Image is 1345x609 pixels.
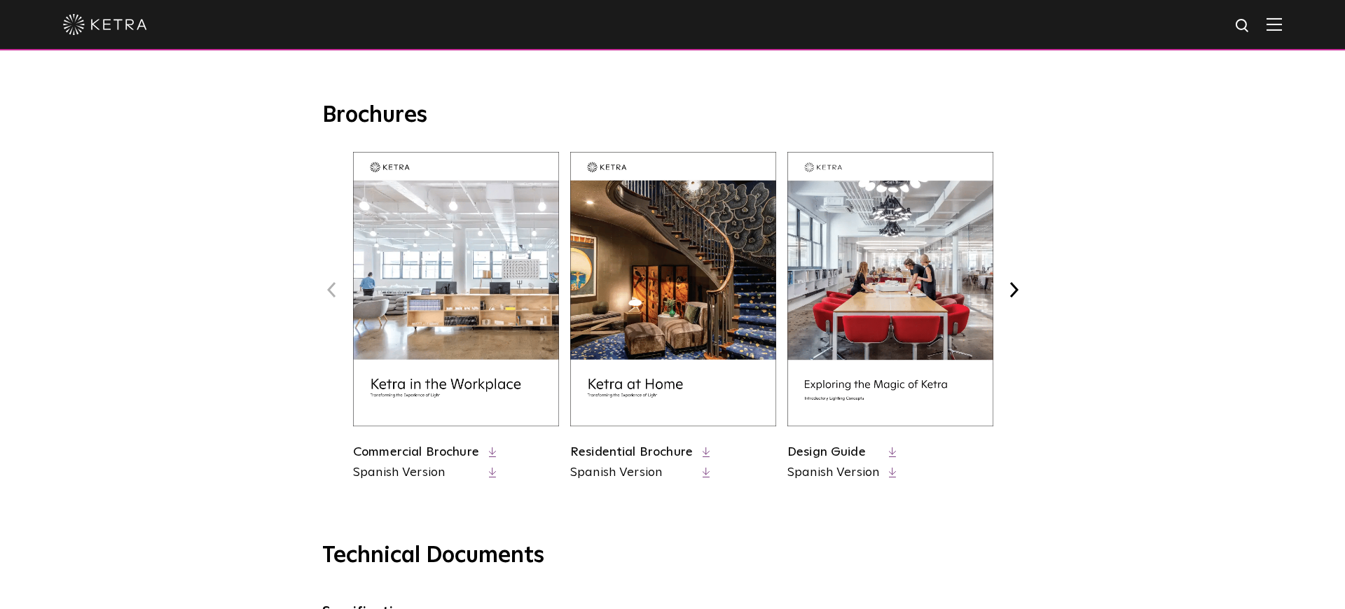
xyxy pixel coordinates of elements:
a: Design Guide [787,446,866,458]
button: Next [1005,281,1023,299]
a: Spanish Version [353,464,479,482]
img: design_brochure_thumbnail [787,152,993,426]
button: Previous [322,281,340,299]
h3: Brochures [322,101,1023,131]
h3: Technical Documents [322,542,1023,569]
img: commercial_brochure_thumbnail [353,152,559,426]
a: Commercial Brochure [353,446,479,458]
a: Spanish Version [787,464,879,482]
img: Hamburger%20Nav.svg [1267,17,1282,31]
a: Spanish Version [570,464,693,482]
img: residential_brochure_thumbnail [570,152,776,426]
a: Residential Brochure [570,446,693,458]
img: ketra-logo-2019-white [63,14,147,35]
img: search icon [1234,17,1252,35]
